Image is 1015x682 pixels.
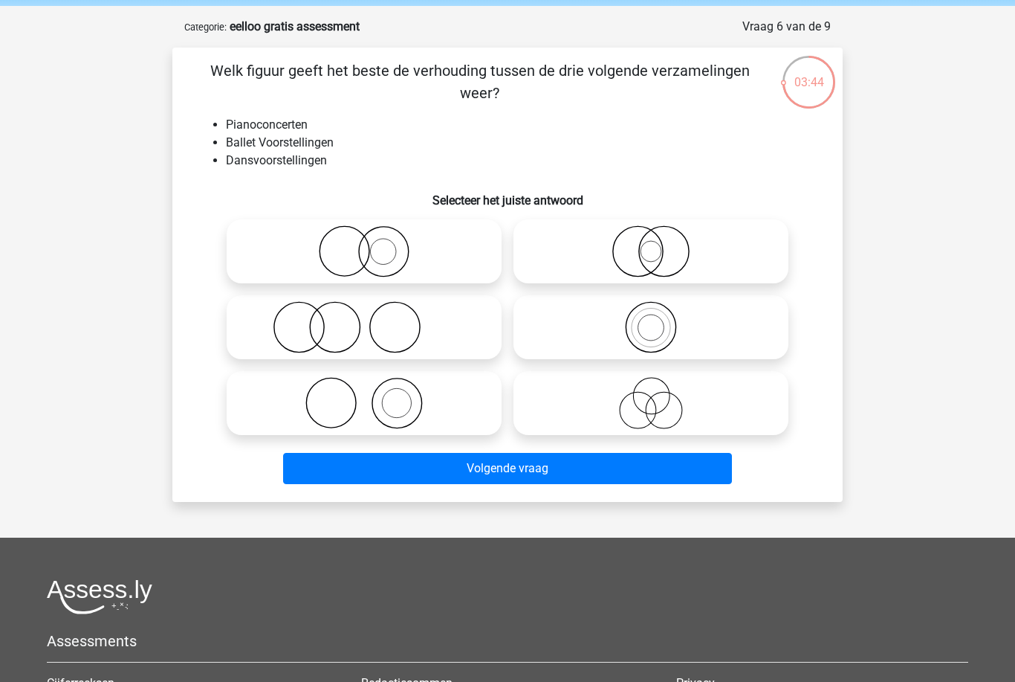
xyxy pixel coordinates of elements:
li: Pianoconcerten [226,116,819,134]
img: Assessly logo [47,579,152,614]
button: Volgende vraag [283,453,733,484]
li: Ballet Voorstellingen [226,134,819,152]
h5: Assessments [47,632,968,650]
div: 03:44 [781,54,837,91]
div: Vraag 6 van de 9 [742,18,831,36]
p: Welk figuur geeft het beste de verhouding tussen de drie volgende verzamelingen weer? [196,59,763,104]
li: Dansvoorstellingen [226,152,819,170]
strong: eelloo gratis assessment [230,19,360,33]
h6: Selecteer het juiste antwoord [196,181,819,208]
small: Categorie: [184,22,227,33]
